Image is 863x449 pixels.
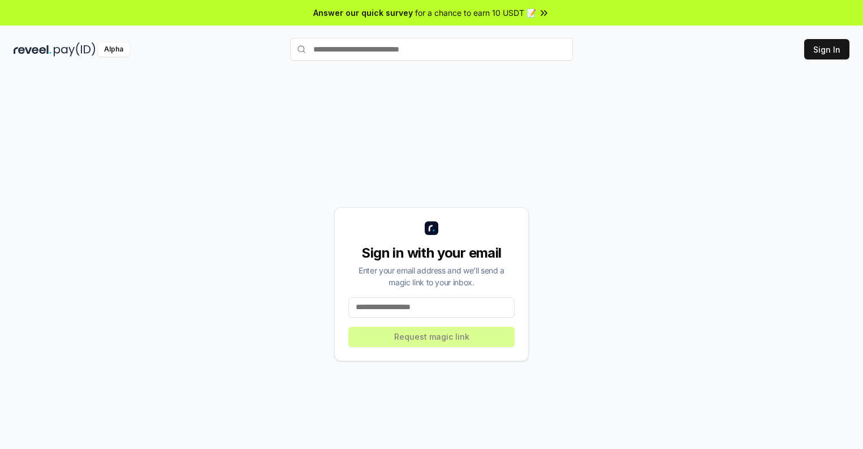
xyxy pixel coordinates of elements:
[14,42,51,57] img: reveel_dark
[98,42,130,57] div: Alpha
[415,7,536,19] span: for a chance to earn 10 USDT 📝
[804,39,849,59] button: Sign In
[348,264,515,288] div: Enter your email address and we’ll send a magic link to your inbox.
[313,7,413,19] span: Answer our quick survey
[54,42,96,57] img: pay_id
[425,221,438,235] img: logo_small
[348,244,515,262] div: Sign in with your email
